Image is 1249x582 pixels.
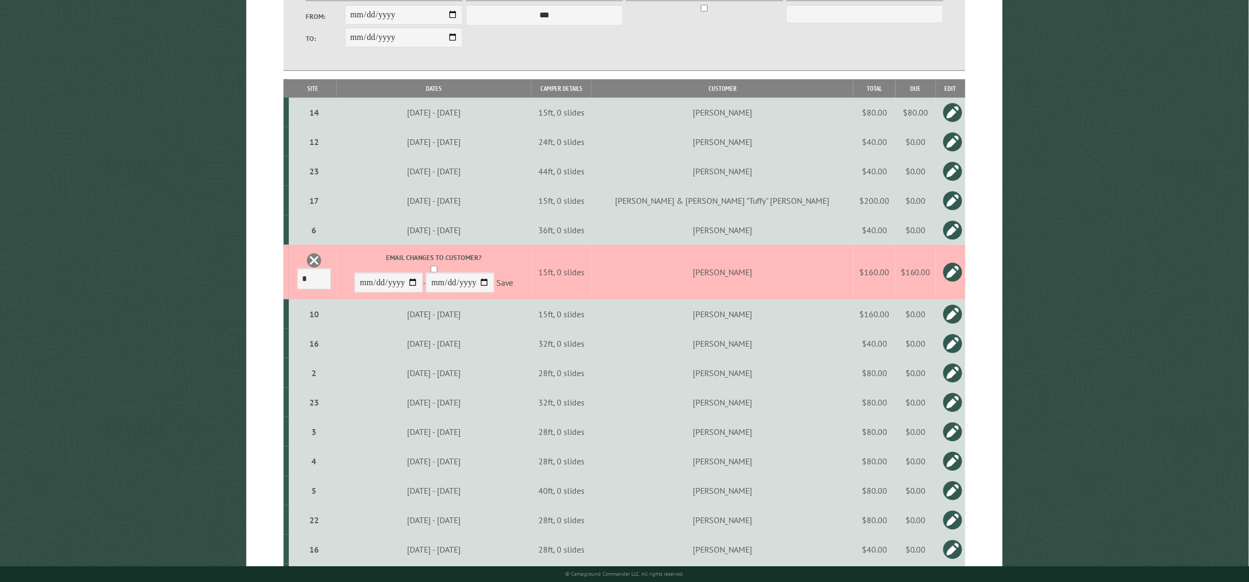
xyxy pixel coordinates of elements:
[591,535,854,564] td: [PERSON_NAME]
[338,166,530,176] div: [DATE] - [DATE]
[565,570,684,577] small: © Campground Commander LLC. All rights reserved.
[532,157,591,186] td: 44ft, 0 slides
[532,446,591,476] td: 28ft, 0 slides
[338,338,530,349] div: [DATE] - [DATE]
[338,107,530,118] div: [DATE] - [DATE]
[532,245,591,299] td: 15ft, 0 slides
[854,476,896,505] td: $80.00
[591,215,854,245] td: [PERSON_NAME]
[854,505,896,535] td: $80.00
[338,253,530,295] div: -
[591,476,854,505] td: [PERSON_NAME]
[854,535,896,564] td: $40.00
[854,417,896,446] td: $80.00
[293,427,335,437] div: 3
[289,79,336,98] th: Site
[293,515,335,525] div: 22
[306,12,345,22] label: From:
[591,358,854,388] td: [PERSON_NAME]
[854,186,896,215] td: $200.00
[338,544,530,555] div: [DATE] - [DATE]
[854,127,896,157] td: $40.00
[896,245,935,299] td: $160.00
[338,309,530,319] div: [DATE] - [DATE]
[854,157,896,186] td: $40.00
[896,535,935,564] td: $0.00
[591,98,854,127] td: [PERSON_NAME]
[591,329,854,358] td: [PERSON_NAME]
[293,107,335,118] div: 14
[854,358,896,388] td: $80.00
[591,505,854,535] td: [PERSON_NAME]
[532,215,591,245] td: 36ft, 0 slides
[532,358,591,388] td: 28ft, 0 slides
[591,245,854,299] td: [PERSON_NAME]
[591,446,854,476] td: [PERSON_NAME]
[854,215,896,245] td: $40.00
[306,253,322,268] a: Delete this reservation
[896,446,935,476] td: $0.00
[896,476,935,505] td: $0.00
[338,368,530,378] div: [DATE] - [DATE]
[896,127,935,157] td: $0.00
[532,186,591,215] td: 15ft, 0 slides
[293,309,335,319] div: 10
[896,388,935,417] td: $0.00
[896,98,935,127] td: $80.00
[854,446,896,476] td: $80.00
[591,157,854,186] td: [PERSON_NAME]
[591,417,854,446] td: [PERSON_NAME]
[896,358,935,388] td: $0.00
[306,34,345,44] label: To:
[338,485,530,496] div: [DATE] - [DATE]
[293,338,335,349] div: 16
[293,368,335,378] div: 2
[338,195,530,206] div: [DATE] - [DATE]
[854,79,896,98] th: Total
[337,79,532,98] th: Dates
[896,505,935,535] td: $0.00
[338,456,530,466] div: [DATE] - [DATE]
[496,278,513,288] a: Save
[591,388,854,417] td: [PERSON_NAME]
[532,535,591,564] td: 28ft, 0 slides
[854,299,896,329] td: $160.00
[896,157,935,186] td: $0.00
[532,299,591,329] td: 15ft, 0 slides
[854,245,896,299] td: $160.00
[293,137,335,147] div: 12
[338,137,530,147] div: [DATE] - [DATE]
[532,329,591,358] td: 32ft, 0 slides
[936,79,965,98] th: Edit
[293,456,335,466] div: 4
[532,127,591,157] td: 24ft, 0 slides
[896,329,935,358] td: $0.00
[532,388,591,417] td: 32ft, 0 slides
[591,127,854,157] td: [PERSON_NAME]
[293,225,335,235] div: 6
[591,79,854,98] th: Customer
[896,79,935,98] th: Due
[896,417,935,446] td: $0.00
[293,166,335,176] div: 23
[293,195,335,206] div: 17
[532,476,591,505] td: 40ft, 0 slides
[532,79,591,98] th: Camper Details
[591,186,854,215] td: [PERSON_NAME] & [PERSON_NAME] "Tuffy" [PERSON_NAME]
[338,225,530,235] div: [DATE] - [DATE]
[854,98,896,127] td: $80.00
[591,299,854,329] td: [PERSON_NAME]
[338,397,530,408] div: [DATE] - [DATE]
[532,98,591,127] td: 15ft, 0 slides
[532,417,591,446] td: 28ft, 0 slides
[854,329,896,358] td: $40.00
[293,544,335,555] div: 16
[896,299,935,329] td: $0.00
[293,485,335,496] div: 5
[896,215,935,245] td: $0.00
[338,253,530,263] label: Email changes to customer?
[338,515,530,525] div: [DATE] - [DATE]
[854,388,896,417] td: $80.00
[532,505,591,535] td: 28ft, 0 slides
[896,186,935,215] td: $0.00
